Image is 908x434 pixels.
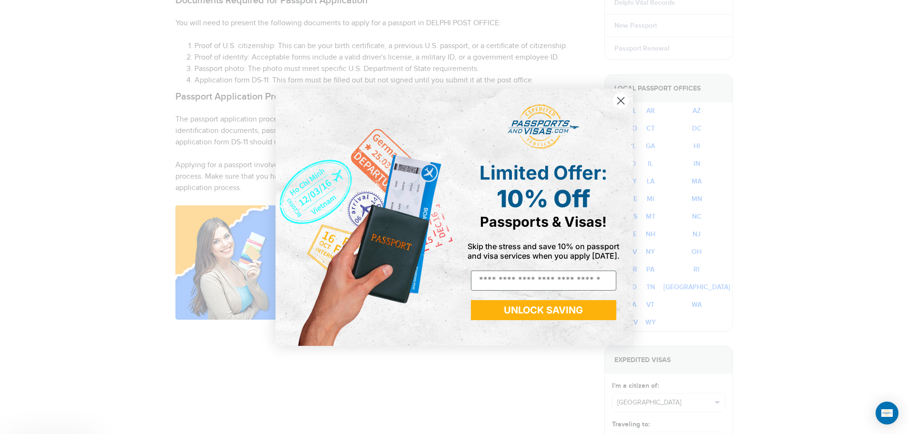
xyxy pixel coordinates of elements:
span: Skip the stress and save 10% on passport and visa services when you apply [DATE]. [468,242,620,261]
span: Limited Offer: [480,161,607,184]
div: Open Intercom Messenger [876,402,898,424]
img: de9cda0d-0715-46ca-9a25-073762a91ba7.png [275,89,454,346]
span: Passports & Visas! [480,213,607,230]
span: 10% Off [497,184,590,213]
button: Close dialog [612,92,629,109]
img: passports and visas [508,104,579,149]
button: UNLOCK SAVING [471,300,616,320]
